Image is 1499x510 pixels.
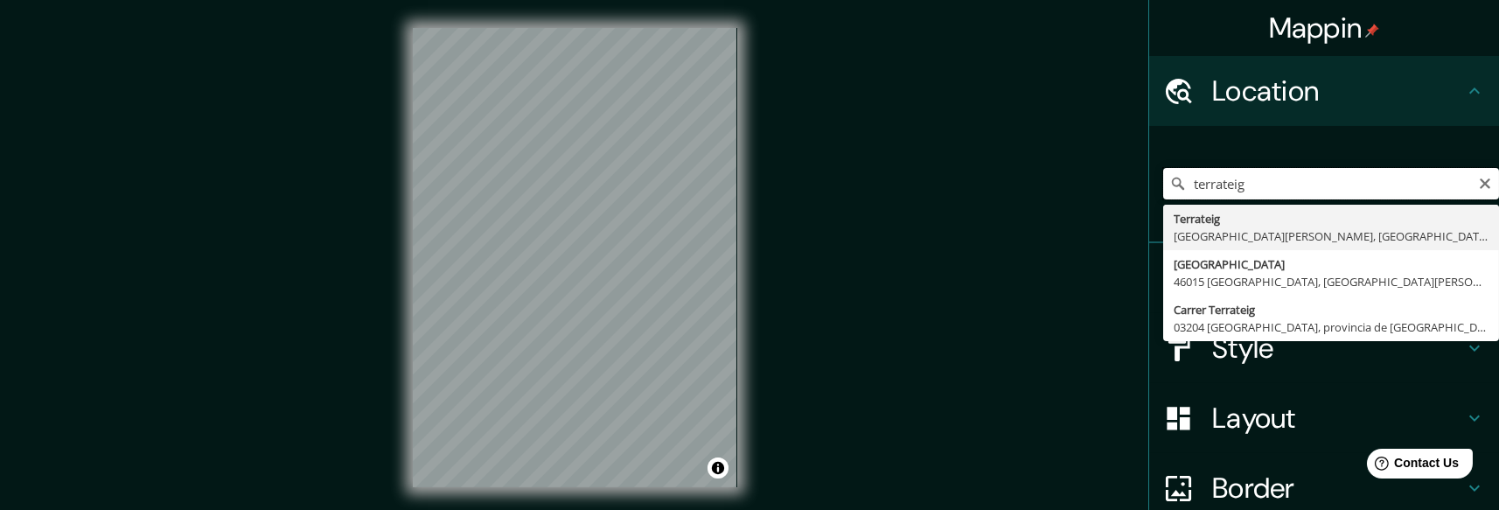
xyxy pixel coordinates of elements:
[1212,401,1464,436] h4: Layout
[1269,10,1380,45] h4: Mappin
[1174,301,1489,318] div: Carrer Terrateig
[1174,318,1489,336] div: 03204 [GEOGRAPHIC_DATA], provincia de [GEOGRAPHIC_DATA], [GEOGRAPHIC_DATA]
[1174,273,1489,290] div: 46015 [GEOGRAPHIC_DATA], [GEOGRAPHIC_DATA][PERSON_NAME], [GEOGRAPHIC_DATA]
[1212,73,1464,108] h4: Location
[1163,168,1499,199] input: Pick your city or area
[1149,313,1499,383] div: Style
[1174,227,1489,245] div: [GEOGRAPHIC_DATA][PERSON_NAME], [GEOGRAPHIC_DATA]
[1149,56,1499,126] div: Location
[1174,255,1489,273] div: [GEOGRAPHIC_DATA]
[708,458,729,479] button: Toggle attribution
[413,28,737,487] canvas: Map
[1149,243,1499,313] div: Pins
[1478,174,1492,191] button: Clear
[1149,383,1499,453] div: Layout
[1343,442,1480,491] iframe: Help widget launcher
[1212,331,1464,366] h4: Style
[1365,24,1379,38] img: pin-icon.png
[1212,471,1464,506] h4: Border
[1174,210,1489,227] div: Terrateig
